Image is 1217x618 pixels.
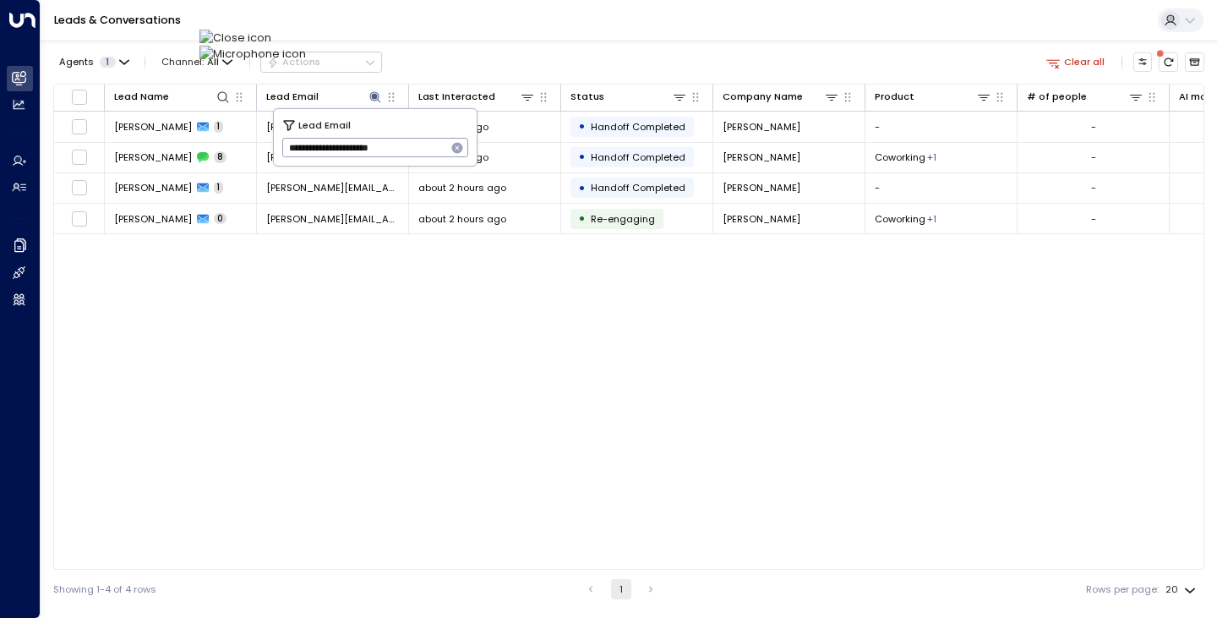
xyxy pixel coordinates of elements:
span: Brodey Francis [723,150,800,164]
span: Channel: [156,52,238,71]
span: Toggle select all [71,89,88,106]
span: 1 [100,57,116,68]
span: Reece [114,120,192,134]
span: Toggle select row [71,211,88,227]
button: Actions [260,52,382,72]
div: Last Interacted [418,89,495,105]
span: Trigger [591,212,655,226]
span: 8 [214,151,226,163]
a: Leads & Conversations [54,13,181,27]
div: Virtual Mailbox [927,212,936,226]
span: Brodey Francis [723,120,800,134]
span: Lead Email [298,118,351,133]
span: about 2 hours ago [418,181,506,194]
span: There are new threads available. Refresh the grid to view the latest updates. [1159,52,1178,72]
label: Rows per page: [1086,582,1159,597]
div: Actions [267,56,320,68]
div: Lead Name [114,89,231,105]
span: Handoff Completed [591,150,685,164]
div: • [578,207,586,230]
span: about 2 hours ago [418,212,506,226]
span: 0 [214,213,226,225]
nav: pagination navigation [580,579,662,599]
div: Lead Email [266,89,319,105]
span: Handoff Completed [591,120,685,134]
span: Coworking [875,212,925,226]
div: Product [875,89,991,105]
img: Microphone icon [199,46,306,62]
button: Agents1 [53,52,134,71]
td: - [865,112,1018,141]
div: Status [570,89,687,105]
div: Lead Name [114,89,169,105]
div: • [578,115,586,138]
span: 1 [214,182,223,194]
img: Close icon [199,30,306,46]
td: - [865,173,1018,203]
span: Reece@brodeyfrancis.com [266,150,399,164]
div: Virtual Mailbox [927,150,936,164]
button: Clear all [1040,52,1111,71]
div: • [578,177,586,200]
span: Reece@brodeyfrancis.com [266,212,399,226]
div: Product [875,89,914,105]
span: Brodey Francis [723,212,800,226]
span: Reece [114,181,192,194]
span: Coworking [875,150,925,164]
div: Last Interacted [418,89,535,105]
div: Lead Email [266,89,383,105]
button: Archived Leads [1185,52,1204,72]
button: page 1 [611,579,631,599]
span: Agents [59,57,94,67]
span: Reece@brodeyfrancis.com [266,120,399,134]
span: Reece [114,212,192,226]
span: Toggle select row [71,149,88,166]
span: All [207,57,219,68]
span: Brodey Francis [723,181,800,194]
span: 1 [214,121,223,133]
div: # of people [1027,89,1087,105]
button: Channel:All [156,52,238,71]
span: Toggle select row [71,118,88,135]
span: Handoff Completed [591,181,685,194]
div: Showing 1-4 of 4 rows [53,582,156,597]
div: Company Name [723,89,839,105]
div: - [1091,181,1096,194]
div: - [1091,212,1096,226]
span: Reece [114,150,192,164]
div: Company Name [723,89,803,105]
div: - [1091,120,1096,134]
span: Reece@brodeyfrancis.com [266,181,399,194]
div: Button group with a nested menu [260,52,382,72]
div: Status [570,89,604,105]
button: Customize [1133,52,1153,72]
div: • [578,145,586,168]
div: - [1091,150,1096,164]
div: 20 [1165,579,1199,600]
div: # of people [1027,89,1143,105]
span: Toggle select row [71,179,88,196]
